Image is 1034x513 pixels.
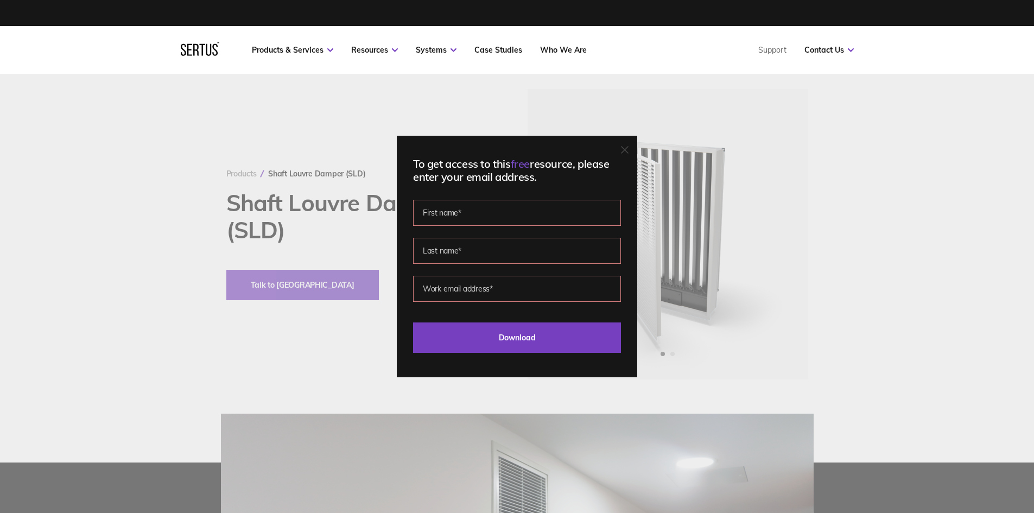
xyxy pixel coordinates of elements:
div: To get access to this resource, please enter your email address. [413,157,621,183]
a: Case Studies [474,45,522,55]
a: Who We Are [540,45,587,55]
input: Download [413,322,621,353]
a: Products & Services [252,45,333,55]
input: Last name* [413,238,621,264]
input: Work email address* [413,276,621,302]
span: free [511,157,530,170]
a: Systems [416,45,456,55]
a: Contact Us [804,45,854,55]
input: First name* [413,200,621,226]
iframe: Chat Widget [839,387,1034,513]
a: Support [758,45,786,55]
a: Resources [351,45,398,55]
